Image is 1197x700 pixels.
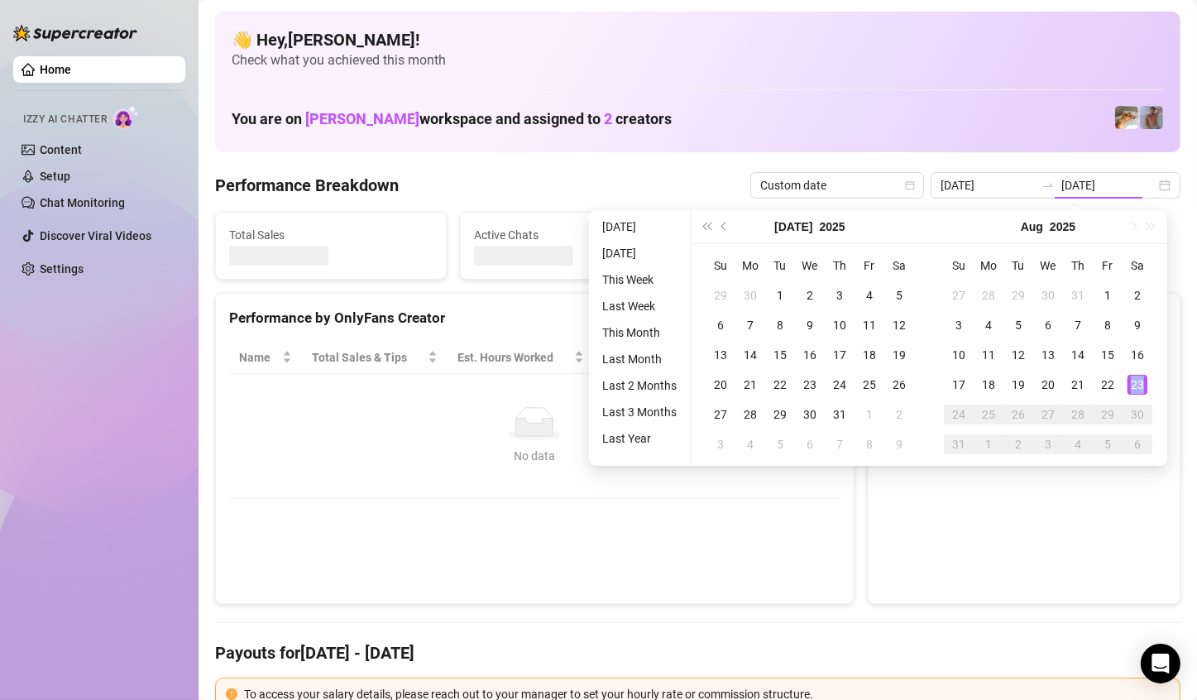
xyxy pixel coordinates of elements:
[905,180,915,190] span: calendar
[1141,644,1180,683] div: Open Intercom Messenger
[474,226,678,244] span: Active Chats
[215,641,1180,664] h4: Payouts for [DATE] - [DATE]
[40,229,151,242] a: Discover Viral Videos
[40,262,84,276] a: Settings
[457,348,571,367] div: Est. Hours Worked
[594,342,705,374] th: Sales / Hour
[229,226,433,244] span: Total Sales
[226,688,237,700] span: exclamation-circle
[302,342,448,374] th: Total Sales & Tips
[40,143,82,156] a: Content
[714,348,816,367] span: Chat Conversion
[229,342,302,374] th: Name
[941,176,1035,194] input: Start date
[760,173,914,198] span: Custom date
[246,447,824,465] div: No data
[229,307,840,329] div: Performance by OnlyFans Creator
[232,28,1164,51] h4: 👋 Hey, [PERSON_NAME] !
[232,110,672,128] h1: You are on workspace and assigned to creators
[40,170,70,183] a: Setup
[1041,179,1055,192] span: swap-right
[40,196,125,209] a: Chat Monitoring
[113,105,139,129] img: AI Chatter
[232,51,1164,70] span: Check what you achieved this month
[604,348,682,367] span: Sales / Hour
[1041,179,1055,192] span: to
[23,112,107,127] span: Izzy AI Chatter
[704,342,840,374] th: Chat Conversion
[40,63,71,76] a: Home
[312,348,424,367] span: Total Sales & Tips
[1115,106,1138,129] img: Zac
[1061,176,1156,194] input: End date
[719,226,922,244] span: Messages Sent
[305,110,419,127] span: [PERSON_NAME]
[1140,106,1163,129] img: Joey
[239,348,279,367] span: Name
[882,307,1166,329] div: Sales by OnlyFans Creator
[13,25,137,41] img: logo-BBDzfeDw.svg
[604,110,612,127] span: 2
[215,174,399,197] h4: Performance Breakdown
